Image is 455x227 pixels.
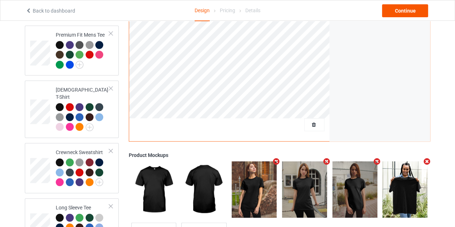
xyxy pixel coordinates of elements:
i: Remove mockup [272,158,281,166]
img: svg+xml;base64,PD94bWwgdmVyc2lvbj0iMS4wIiBlbmNvZGluZz0iVVRGLTgiPz4KPHN2ZyB3aWR0aD0iMjJweCIgaGVpZ2... [76,61,83,69]
div: [DEMOGRAPHIC_DATA] T-Shirt [25,80,119,138]
div: Details [245,0,260,20]
img: regular.jpg [181,162,226,218]
img: svg+xml;base64,PD94bWwgdmVyc2lvbj0iMS4wIiBlbmNvZGluZz0iVVRGLTgiPz4KPHN2ZyB3aWR0aD0iMjJweCIgaGVpZ2... [95,178,103,186]
div: Premium Fit Mens Tee [56,31,109,68]
div: Product Mockups [129,152,430,159]
img: heather_texture.png [86,41,94,49]
div: Premium Fit Mens Tee [25,26,119,76]
img: regular.jpg [232,162,277,218]
div: Crewneck Sweatshirt [56,149,109,186]
img: regular.jpg [332,162,377,218]
div: Design [195,0,210,21]
div: [DEMOGRAPHIC_DATA] T-Shirt [56,86,109,130]
i: Remove mockup [423,158,432,166]
img: regular.jpg [131,162,176,218]
div: Crewneck Sweatshirt [25,143,119,193]
img: regular.jpg [282,162,327,218]
i: Remove mockup [322,158,331,166]
div: Continue [382,4,428,17]
img: regular.jpg [382,162,427,218]
a: Back to dashboard [26,8,75,14]
img: svg+xml;base64,PD94bWwgdmVyc2lvbj0iMS4wIiBlbmNvZGluZz0iVVRGLTgiPz4KPHN2ZyB3aWR0aD0iMjJweCIgaGVpZ2... [86,123,94,131]
div: Pricing [220,0,235,20]
i: Remove mockup [372,158,381,166]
